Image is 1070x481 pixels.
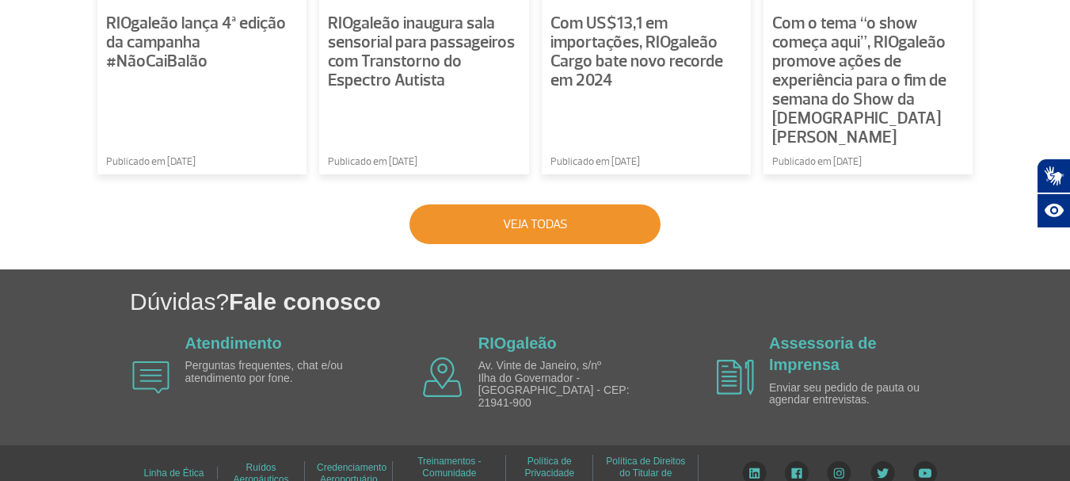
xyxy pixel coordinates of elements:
[229,288,381,315] span: Fale conosco
[550,155,640,170] span: Publicado em [DATE]
[130,285,1070,318] h1: Dúvidas?
[717,360,754,395] img: airplane icon
[106,155,196,170] span: Publicado em [DATE]
[423,357,463,397] img: airplane icon
[132,361,169,394] img: airplane icon
[409,204,661,244] button: Veja todas
[185,334,282,352] a: Atendimento
[772,13,946,148] span: Com o tema “o show começa aqui”, RIOgaleão promove ações de experiência para o fim de semana do S...
[106,13,286,72] span: RIOgaleão lança 4ª edição da campanha #NãoCaiBalão
[328,13,515,91] span: RIOgaleão inaugura sala sensorial para passageiros com Transtorno do Espectro Autista
[550,13,723,91] span: Com US$13,1 em importações, RIOgaleão Cargo bate novo recorde em 2024
[1037,158,1070,193] button: Abrir tradutor de língua de sinais.
[328,155,417,170] span: Publicado em [DATE]
[478,360,661,409] p: Av. Vinte de Janeiro, s/nº Ilha do Governador - [GEOGRAPHIC_DATA] - CEP: 21941-900
[1037,158,1070,228] div: Plugin de acessibilidade da Hand Talk.
[769,334,877,373] a: Assessoria de Imprensa
[772,155,862,170] span: Publicado em [DATE]
[478,334,557,352] a: RIOgaleão
[1037,193,1070,228] button: Abrir recursos assistivos.
[185,360,367,384] p: Perguntas frequentes, chat e/ou atendimento por fone.
[769,382,951,407] p: Enviar seu pedido de pauta ou agendar entrevistas.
